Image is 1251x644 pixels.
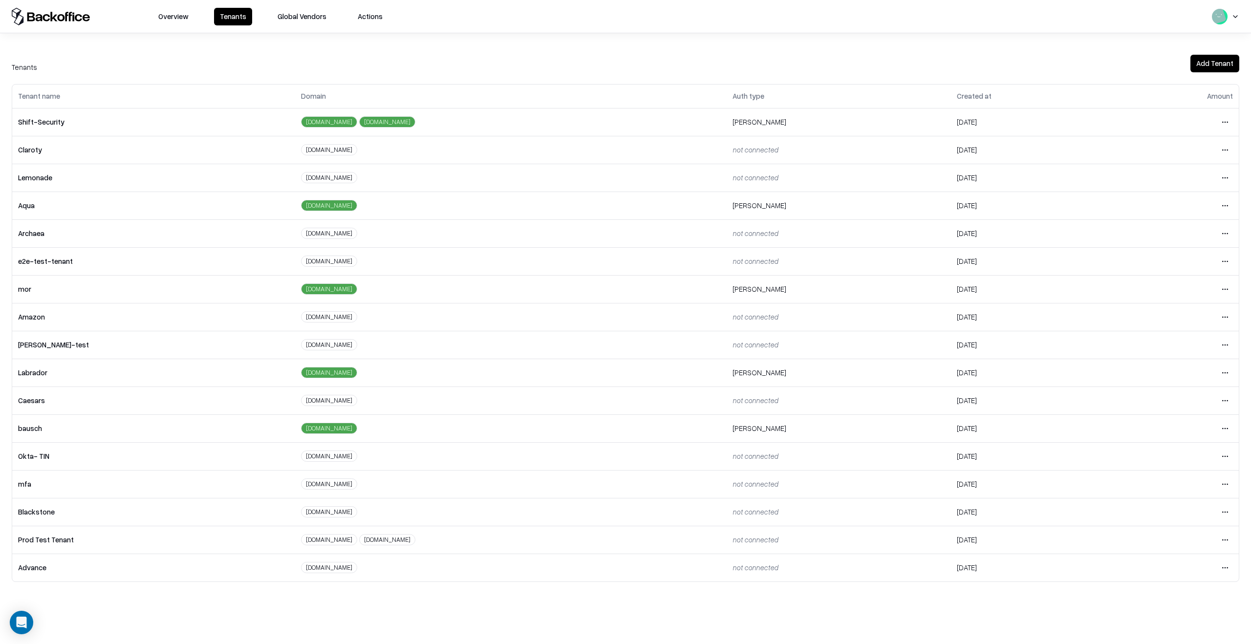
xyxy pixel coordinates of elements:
[1190,55,1239,72] button: Add Tenant
[301,423,357,434] div: [DOMAIN_NAME]
[301,172,357,183] div: [DOMAIN_NAME]
[301,283,357,295] div: [DOMAIN_NAME]
[301,534,357,545] div: [DOMAIN_NAME]
[301,228,357,239] div: [DOMAIN_NAME]
[12,526,295,554] td: Prod Test Tenant
[12,62,37,72] div: Tenants
[272,8,332,25] button: Global Vendors
[951,414,1110,442] td: [DATE]
[301,311,357,322] div: [DOMAIN_NAME]
[301,367,357,378] div: [DOMAIN_NAME]
[214,8,252,25] button: Tenants
[12,247,295,275] td: e2e-test-tenant
[12,136,295,164] td: Claroty
[733,145,778,154] span: not connected
[733,368,786,377] span: [PERSON_NAME]
[733,117,786,126] span: [PERSON_NAME]
[301,144,357,155] div: [DOMAIN_NAME]
[951,526,1110,554] td: [DATE]
[951,554,1110,581] td: [DATE]
[12,442,295,470] td: Okta- TIN
[951,219,1110,247] td: [DATE]
[12,414,295,442] td: bausch
[733,424,786,432] span: [PERSON_NAME]
[951,85,1110,108] th: Created at
[951,108,1110,136] td: [DATE]
[733,340,778,349] span: not connected
[152,8,194,25] button: Overview
[12,303,295,331] td: Amazon
[951,303,1110,331] td: [DATE]
[951,386,1110,414] td: [DATE]
[301,200,357,211] div: [DOMAIN_NAME]
[951,164,1110,192] td: [DATE]
[733,535,778,544] span: not connected
[733,201,786,210] span: [PERSON_NAME]
[12,554,295,581] td: Advance
[295,85,727,108] th: Domain
[733,507,778,516] span: not connected
[12,164,295,192] td: Lemonade
[12,219,295,247] td: Archaea
[733,173,778,182] span: not connected
[352,8,388,25] button: Actions
[12,470,295,498] td: mfa
[12,359,295,386] td: Labrador
[733,563,778,572] span: not connected
[12,498,295,526] td: Blackstone
[359,116,415,128] div: [DOMAIN_NAME]
[301,116,357,128] div: [DOMAIN_NAME]
[1110,85,1239,108] th: Amount
[733,451,778,460] span: not connected
[301,339,357,350] div: [DOMAIN_NAME]
[733,396,778,405] span: not connected
[951,498,1110,526] td: [DATE]
[12,108,295,136] td: Shift-Security
[359,534,415,545] div: [DOMAIN_NAME]
[951,247,1110,275] td: [DATE]
[301,478,357,490] div: [DOMAIN_NAME]
[301,395,357,406] div: [DOMAIN_NAME]
[301,506,357,517] div: [DOMAIN_NAME]
[12,275,295,303] td: mor
[951,275,1110,303] td: [DATE]
[951,331,1110,359] td: [DATE]
[301,562,357,573] div: [DOMAIN_NAME]
[733,229,778,237] span: not connected
[733,257,778,265] span: not connected
[301,451,357,462] div: [DOMAIN_NAME]
[12,192,295,219] td: Aqua
[301,256,357,267] div: [DOMAIN_NAME]
[951,359,1110,386] td: [DATE]
[733,312,778,321] span: not connected
[12,331,295,359] td: [PERSON_NAME]-test
[12,85,295,108] th: Tenant name
[951,470,1110,498] td: [DATE]
[951,442,1110,470] td: [DATE]
[733,284,786,293] span: [PERSON_NAME]
[10,611,33,634] div: Open Intercom Messenger
[727,85,951,108] th: Auth type
[951,192,1110,219] td: [DATE]
[12,386,295,414] td: Caesars
[951,136,1110,164] td: [DATE]
[733,479,778,488] span: not connected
